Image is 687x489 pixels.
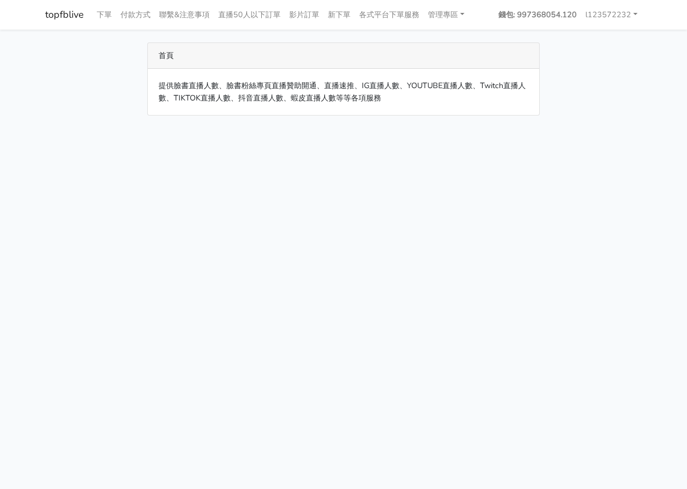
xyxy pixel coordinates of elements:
[92,4,116,25] a: 下單
[355,4,424,25] a: 各式平台下單服務
[324,4,355,25] a: 新下單
[214,4,285,25] a: 直播50人以下訂單
[285,4,324,25] a: 影片訂單
[581,4,642,25] a: l123572232
[148,43,539,69] div: 首頁
[148,69,539,115] div: 提供臉書直播人數、臉書粉絲專頁直播贊助開通、直播速推、IG直播人數、YOUTUBE直播人數、Twitch直播人數、TIKTOK直播人數、抖音直播人數、蝦皮直播人數等等各項服務
[45,4,84,25] a: topfblive
[494,4,581,25] a: 錢包: 997368054.120
[424,4,469,25] a: 管理專區
[498,9,577,20] strong: 錢包: 997368054.120
[155,4,214,25] a: 聯繫&注意事項
[116,4,155,25] a: 付款方式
